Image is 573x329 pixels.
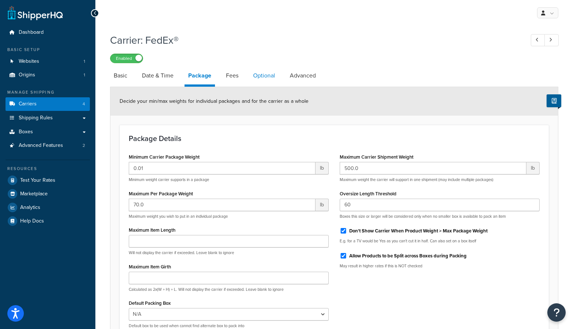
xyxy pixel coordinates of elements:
[340,238,540,244] p: E.g. for a TV would be Yes as you can't cut it in half. Can also set on a box itself
[547,94,561,107] button: Show Help Docs
[84,58,85,65] span: 1
[6,187,90,200] a: Marketplace
[6,174,90,187] a: Test Your Rates
[129,227,175,233] label: Maximum Item Length
[19,29,44,36] span: Dashboard
[19,142,63,149] span: Advanced Features
[6,47,90,53] div: Basic Setup
[20,177,55,184] span: Test Your Rates
[249,67,279,84] a: Optional
[315,199,329,211] span: lb
[129,214,329,219] p: Maximum weight you wish to put in an individual package
[129,154,200,160] label: Minimum Carrier Package Weight
[6,139,90,152] a: Advanced Features2
[129,250,329,256] p: Will not display the carrier if exceeded. Leave blank to ignore
[6,201,90,214] a: Analytics
[19,101,37,107] span: Carriers
[6,55,90,68] a: Websites1
[110,54,143,63] label: Enabled
[129,134,540,142] h3: Package Details
[531,34,545,46] a: Previous Record
[6,139,90,152] li: Advanced Features
[340,191,397,196] label: Oversize Length Threshold
[6,166,90,172] div: Resources
[6,214,90,228] a: Help Docs
[84,72,85,78] span: 1
[129,264,171,270] label: Maximum Item Girth
[20,191,48,197] span: Marketplace
[185,67,215,87] a: Package
[19,72,35,78] span: Origins
[349,253,467,259] label: Allow Products to be Split across Boxes during Packing
[6,89,90,95] div: Manage Shipping
[19,58,39,65] span: Websites
[120,97,309,105] span: Decide your min/max weights for individual packages and for the carrier as a whole
[286,67,320,84] a: Advanced
[129,177,329,182] p: Minimum weight carrier supports in a package
[19,115,53,121] span: Shipping Rules
[110,67,131,84] a: Basic
[315,162,329,174] span: lb
[6,111,90,125] a: Shipping Rules
[544,34,559,46] a: Next Record
[83,142,85,149] span: 2
[6,68,90,82] li: Origins
[340,154,413,160] label: Maximum Carrier Shipment Weight
[83,101,85,107] span: 4
[6,26,90,39] a: Dashboard
[349,228,488,234] label: Don't Show Carrier When Product Weight > Max Package Weight
[526,162,540,174] span: lb
[129,287,329,292] p: Calculated as 2x(W + H) + L. Will not display the carrier if exceeded. Leave blank to ignore
[340,214,540,219] p: Boxes this size or larger will be considered only when no smaller box is available to pack an item
[19,129,33,135] span: Boxes
[129,300,171,306] label: Default Packing Box
[129,191,193,196] label: Maximum Per Package Weight
[340,263,540,269] p: May result in higher rates if this is NOT checked
[6,97,90,111] a: Carriers4
[110,33,517,47] h1: Carrier: FedEx®
[6,97,90,111] li: Carriers
[222,67,242,84] a: Fees
[6,68,90,82] a: Origins1
[340,177,540,182] p: Maximum weight the carrier will support in one shipment (may include multiple packages)
[129,323,329,329] p: Default box to be used when cannot find alternate box to pack into
[547,303,566,322] button: Open Resource Center
[20,205,40,211] span: Analytics
[138,67,177,84] a: Date & Time
[6,125,90,139] a: Boxes
[6,55,90,68] li: Websites
[20,218,44,224] span: Help Docs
